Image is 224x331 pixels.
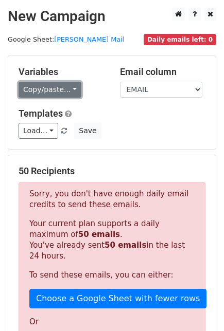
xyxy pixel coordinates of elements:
a: Templates [19,108,63,119]
a: [PERSON_NAME] Mail [54,35,124,43]
h5: Email column [120,66,206,78]
h2: New Campaign [8,8,216,25]
strong: 50 emails [78,230,120,239]
h5: 50 Recipients [19,165,205,177]
span: Daily emails left: 0 [144,34,216,45]
strong: 50 emails [105,241,146,250]
a: Daily emails left: 0 [144,35,216,43]
a: Choose a Google Sheet with fewer rows [29,289,206,308]
a: Copy/paste... [19,82,81,98]
iframe: Chat Widget [173,282,224,331]
small: Google Sheet: [8,35,124,43]
p: Or [29,317,195,327]
button: Save [74,123,101,139]
div: Widget de chat [173,282,224,331]
h5: Variables [19,66,105,78]
a: Load... [19,123,58,139]
p: Sorry, you don't have enough daily email credits to send these emails. [29,189,195,210]
p: To send these emails, you can either: [29,270,195,281]
p: Your current plan supports a daily maximum of . You've already sent in the last 24 hours. [29,218,195,262]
